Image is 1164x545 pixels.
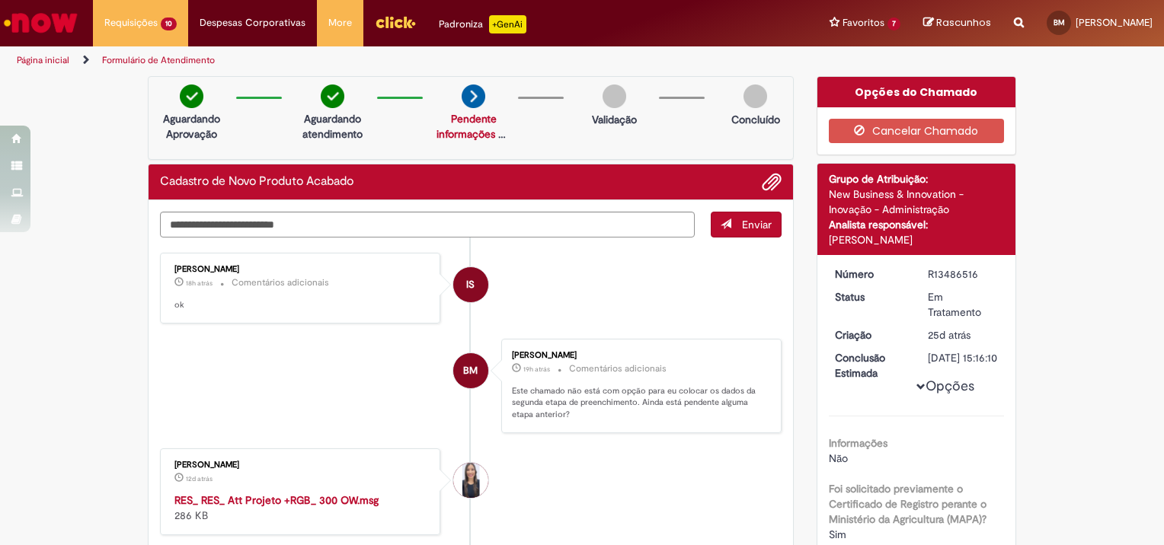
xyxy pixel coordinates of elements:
[829,436,887,450] b: Informações
[453,463,488,498] div: undefined Online
[823,266,917,282] dt: Número
[489,15,526,33] p: +GenAi
[174,299,428,311] p: ok
[160,175,353,189] h2: Cadastro de Novo Produto Acabado Histórico de tíquete
[762,172,782,192] button: Adicionar anexos
[823,289,917,304] dt: Status
[328,15,352,30] span: More
[743,84,767,108] img: img-circle-grey.png
[512,351,766,360] div: [PERSON_NAME]
[186,279,213,288] time: 29/09/2025 14:03:26
[160,212,695,237] textarea: Digite sua mensagem aqui...
[523,365,550,374] time: 29/09/2025 13:20:21
[180,84,203,108] img: check-circle-green.png
[523,365,550,374] span: 19h atrás
[512,385,766,421] p: Este chamado não está com opção para eu colocar os dados da segunda etapa de preenchimento. Ainda...
[923,16,991,30] a: Rascunhos
[321,84,344,108] img: check-circle-green.png
[104,15,158,30] span: Requisições
[829,186,1005,217] div: New Business & Innovation - Inovação - Administração
[232,276,329,289] small: Comentários adicionais
[375,11,416,33] img: click_logo_yellow_360x200.png
[296,111,369,142] p: Aguardando atendimento
[928,327,999,343] div: 05/09/2025 22:14:06
[829,232,1005,247] div: [PERSON_NAME]
[439,15,526,33] div: Padroniza
[928,289,999,320] div: Em Tratamento
[200,15,305,30] span: Despesas Corporativas
[463,352,478,389] span: BM
[829,217,1005,232] div: Analista responsável:
[174,492,428,523] div: 286 KB
[928,328,971,342] span: 25d atrás
[466,266,475,303] span: IS
[437,112,510,156] a: Pendente informações de Selo Fiscal
[829,171,1005,186] div: Grupo de Atribuição:
[829,482,987,526] b: Foi solicitado previamente o Certificado de Registro perante o Ministério da Agricultura (MAPA)?
[17,54,69,66] a: Página inicial
[186,474,213,483] time: 18/09/2025 18:18:48
[829,527,846,541] span: Sim
[817,77,1016,107] div: Opções do Chamado
[453,353,488,388] div: Bruno David Bevilaqua Meloni
[928,328,971,342] time: 05/09/2025 22:14:06
[186,279,213,288] span: 18h atrás
[1076,16,1153,29] span: [PERSON_NAME]
[161,18,177,30] span: 10
[155,111,229,142] p: Aguardando Aprovação
[887,18,900,30] span: 7
[829,119,1005,143] button: Cancelar Chamado
[603,84,626,108] img: img-circle-grey.png
[843,15,884,30] span: Favoritos
[1054,18,1065,27] span: BM
[462,84,485,108] img: arrow-next.png
[731,112,780,127] p: Concluído
[174,493,379,507] a: RES_ RES_ Att Projeto +RGB_ 300 OW.msg
[742,218,772,231] span: Enviar
[453,267,488,302] div: Isabella Silva
[174,265,428,274] div: [PERSON_NAME]
[11,46,765,75] ul: Trilhas de página
[186,474,213,483] span: 12d atrás
[592,112,637,127] p: Validação
[823,350,917,381] dt: Conclusão Estimada
[936,15,991,30] span: Rascunhos
[102,54,215,66] a: Formulário de Atendimento
[928,266,999,282] div: R13486516
[823,327,917,343] dt: Criação
[2,8,80,38] img: ServiceNow
[174,461,428,470] div: [PERSON_NAME]
[711,212,782,237] button: Enviar
[829,451,848,465] span: Não
[569,362,667,375] small: Comentários adicionais
[928,350,999,365] div: [DATE] 15:16:10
